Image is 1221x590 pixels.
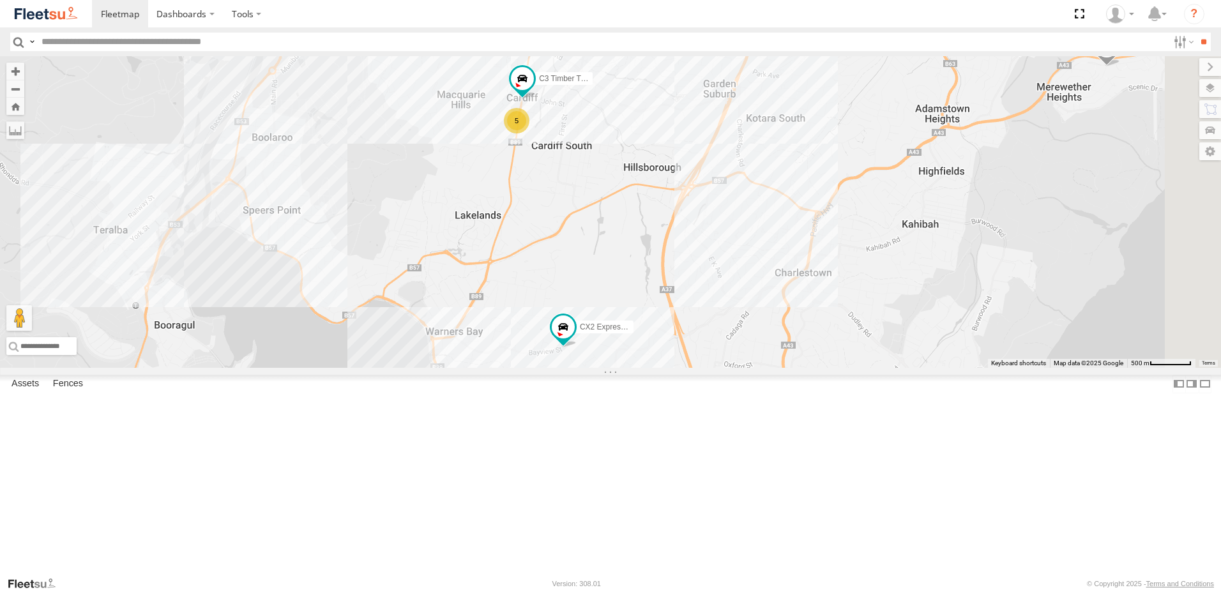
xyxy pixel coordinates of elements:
[1199,375,1211,393] label: Hide Summary Table
[1185,375,1198,393] label: Dock Summary Table to the Right
[1202,361,1215,366] a: Terms (opens in new tab)
[1184,4,1204,24] i: ?
[7,577,66,590] a: Visit our Website
[1087,580,1214,587] div: © Copyright 2025 -
[1146,580,1214,587] a: Terms and Conditions
[47,375,89,393] label: Fences
[6,121,24,139] label: Measure
[6,80,24,98] button: Zoom out
[539,74,595,83] span: C3 Timber Truck
[1131,359,1149,367] span: 500 m
[1172,375,1185,393] label: Dock Summary Table to the Left
[504,108,529,133] div: 5
[1169,33,1196,51] label: Search Filter Options
[1199,142,1221,160] label: Map Settings
[1127,359,1195,368] button: Map Scale: 500 m per 62 pixels
[6,63,24,80] button: Zoom in
[1054,359,1123,367] span: Map data ©2025 Google
[5,375,45,393] label: Assets
[1102,4,1139,24] div: Oliver Lees
[6,305,32,331] button: Drag Pegman onto the map to open Street View
[6,98,24,115] button: Zoom Home
[27,33,37,51] label: Search Query
[991,359,1046,368] button: Keyboard shortcuts
[580,323,639,332] span: CX2 Express Ute
[552,580,601,587] div: Version: 308.01
[13,5,79,22] img: fleetsu-logo-horizontal.svg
